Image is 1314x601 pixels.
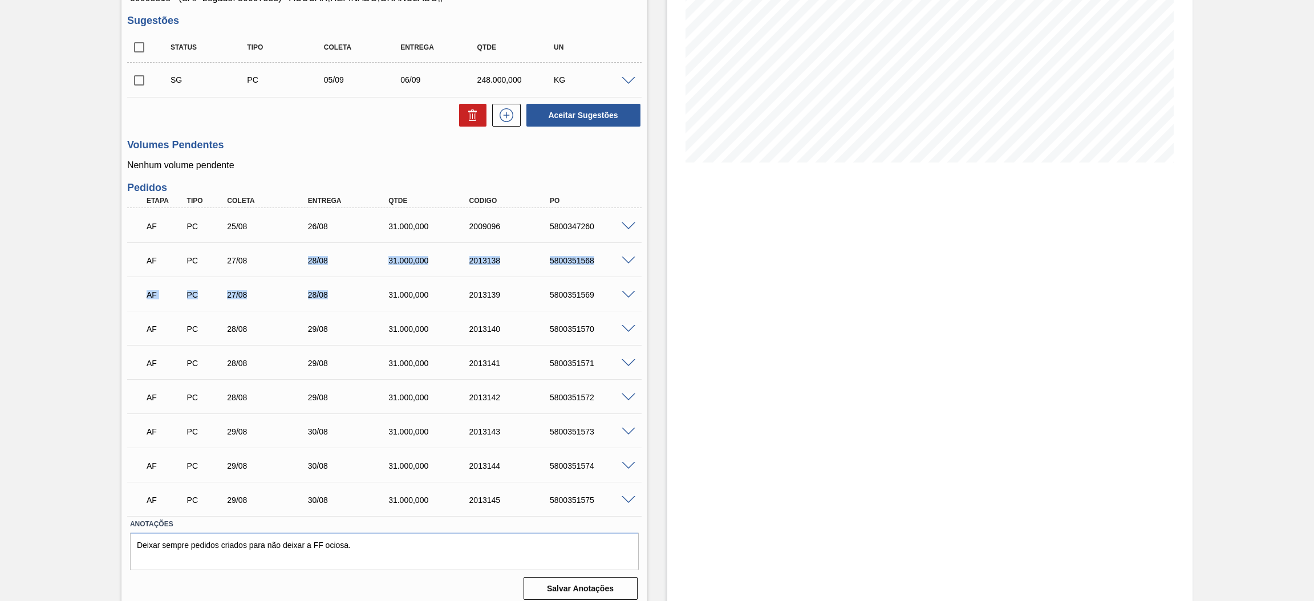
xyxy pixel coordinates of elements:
label: Anotações [130,516,639,533]
div: 2009096 [467,222,558,231]
div: 29/08/2025 [305,393,397,402]
div: Nova sugestão [486,104,521,127]
div: Qtde [474,43,561,51]
div: Pedido de Compra [184,393,228,402]
div: Aguardando Faturamento [144,453,187,478]
div: Tipo [184,197,228,205]
div: Aguardando Faturamento [144,351,187,376]
div: 26/08/2025 [305,222,397,231]
div: Aguardando Faturamento [144,385,187,410]
div: Qtde [386,197,477,205]
div: Status [168,43,254,51]
div: 28/08/2025 [224,393,316,402]
button: Aceitar Sugestões [526,104,640,127]
div: Código [467,197,558,205]
div: 5800351573 [547,427,639,436]
button: Salvar Anotações [524,577,638,600]
div: 30/08/2025 [305,496,397,505]
div: 28/08/2025 [224,324,316,334]
div: 31.000,000 [386,359,477,368]
div: 5800351570 [547,324,639,334]
div: Pedido de Compra [244,75,331,84]
div: Aguardando Faturamento [144,282,187,307]
div: 248.000,000 [474,75,561,84]
div: Etapa [144,197,187,205]
div: 5800351575 [547,496,639,505]
div: 29/08/2025 [224,461,316,470]
div: Excluir Sugestões [453,104,486,127]
p: AF [147,461,184,470]
div: Pedido de Compra [184,427,228,436]
div: 29/08/2025 [224,496,316,505]
div: Aguardando Faturamento [144,316,187,342]
h3: Volumes Pendentes [127,139,642,151]
div: Entrega [305,197,397,205]
div: 31.000,000 [386,290,477,299]
div: Aguardando Faturamento [144,214,187,239]
div: Aguardando Faturamento [144,248,187,273]
div: 2013138 [467,256,558,265]
div: Tipo [244,43,331,51]
div: 5800347260 [547,222,639,231]
div: 31.000,000 [386,427,477,436]
div: 2013139 [467,290,558,299]
div: 2013145 [467,496,558,505]
p: AF [147,393,184,402]
div: 28/08/2025 [305,256,397,265]
div: 31.000,000 [386,324,477,334]
div: Sugestão Criada [168,75,254,84]
div: 5800351569 [547,290,639,299]
div: Entrega [398,43,484,51]
h3: Sugestões [127,15,642,27]
div: 27/08/2025 [224,256,316,265]
div: UN [551,43,638,51]
div: 29/08/2025 [305,324,397,334]
div: 5800351568 [547,256,639,265]
div: Aguardando Faturamento [144,488,187,513]
p: Nenhum volume pendente [127,160,642,170]
div: 2013142 [467,393,558,402]
div: 29/08/2025 [224,427,316,436]
div: Pedido de Compra [184,290,228,299]
div: 28/08/2025 [224,359,316,368]
div: 5800351572 [547,393,639,402]
p: AF [147,359,184,368]
p: AF [147,427,184,436]
div: PO [547,197,639,205]
div: Pedido de Compra [184,324,228,334]
div: 29/08/2025 [305,359,397,368]
div: Pedido de Compra [184,461,228,470]
div: 2013140 [467,324,558,334]
p: AF [147,324,184,334]
div: Pedido de Compra [184,496,228,505]
div: 2013143 [467,427,558,436]
div: 05/09/2025 [321,75,408,84]
div: 28/08/2025 [305,290,397,299]
h3: Pedidos [127,182,642,194]
div: 31.000,000 [386,393,477,402]
div: Pedido de Compra [184,256,228,265]
div: 31.000,000 [386,496,477,505]
div: Aceitar Sugestões [521,103,642,128]
div: KG [551,75,638,84]
div: 31.000,000 [386,256,477,265]
div: 5800351574 [547,461,639,470]
div: 30/08/2025 [305,461,397,470]
div: 2013141 [467,359,558,368]
div: Coleta [224,197,316,205]
div: 27/08/2025 [224,290,316,299]
div: 31.000,000 [386,222,477,231]
p: AF [147,290,184,299]
p: AF [147,256,184,265]
p: AF [147,496,184,505]
div: Aguardando Faturamento [144,419,187,444]
div: 5800351571 [547,359,639,368]
div: 30/08/2025 [305,427,397,436]
div: 06/09/2025 [398,75,484,84]
div: 31.000,000 [386,461,477,470]
div: 25/08/2025 [224,222,316,231]
div: Pedido de Compra [184,222,228,231]
div: Pedido de Compra [184,359,228,368]
p: AF [147,222,184,231]
div: Coleta [321,43,408,51]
